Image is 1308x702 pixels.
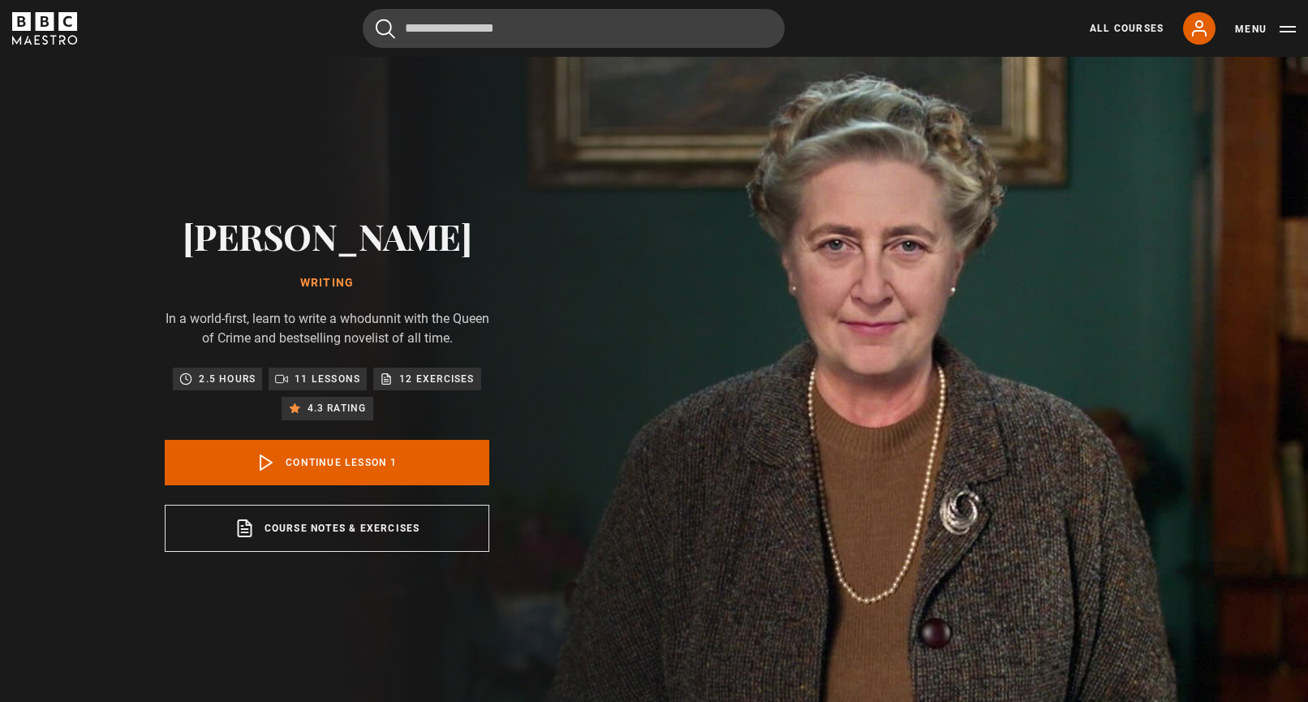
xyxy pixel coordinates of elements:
p: 2.5 hours [199,371,256,387]
a: All Courses [1090,21,1164,36]
a: Continue lesson 1 [165,440,489,485]
input: Search [363,9,785,48]
p: 4.3 rating [308,400,367,416]
button: Toggle navigation [1235,21,1296,37]
h1: Writing [165,277,489,290]
p: 11 lessons [295,371,360,387]
p: 12 exercises [399,371,474,387]
p: In a world-first, learn to write a whodunnit with the Queen of Crime and bestselling novelist of ... [165,309,489,348]
h2: [PERSON_NAME] [165,215,489,256]
a: Course notes & exercises [165,505,489,552]
svg: BBC Maestro [12,12,77,45]
button: Submit the search query [376,19,395,39]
